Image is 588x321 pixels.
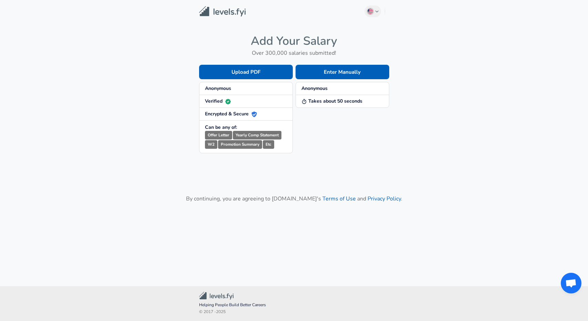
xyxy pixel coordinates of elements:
img: English (US) [368,9,373,14]
button: English (US) [364,6,381,17]
img: Levels.fyi [199,6,246,17]
span: Helping People Build Better Careers [199,302,389,309]
strong: Takes about 50 seconds [301,98,362,104]
small: Promotion Summary [218,140,262,149]
small: Etc [263,140,274,149]
button: Enter Manually [296,65,389,79]
strong: Anonymous [301,85,328,92]
small: Offer Letter [205,131,232,139]
button: Upload PDF [199,65,293,79]
img: Levels.fyi Community [199,292,234,300]
small: W2 [205,140,217,149]
h6: Over 300,000 salaries submitted! [199,48,389,58]
h4: Add Your Salary [199,34,389,48]
span: © 2017 - 2025 [199,309,389,315]
strong: Encrypted & Secure [205,111,257,117]
strong: Can be any of: [205,124,237,131]
a: Terms of Use [322,195,356,203]
a: Privacy Policy [368,195,401,203]
div: Open chat [561,273,581,293]
strong: Anonymous [205,85,231,92]
small: Yearly Comp Statement [233,131,281,139]
strong: Verified [205,98,231,104]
